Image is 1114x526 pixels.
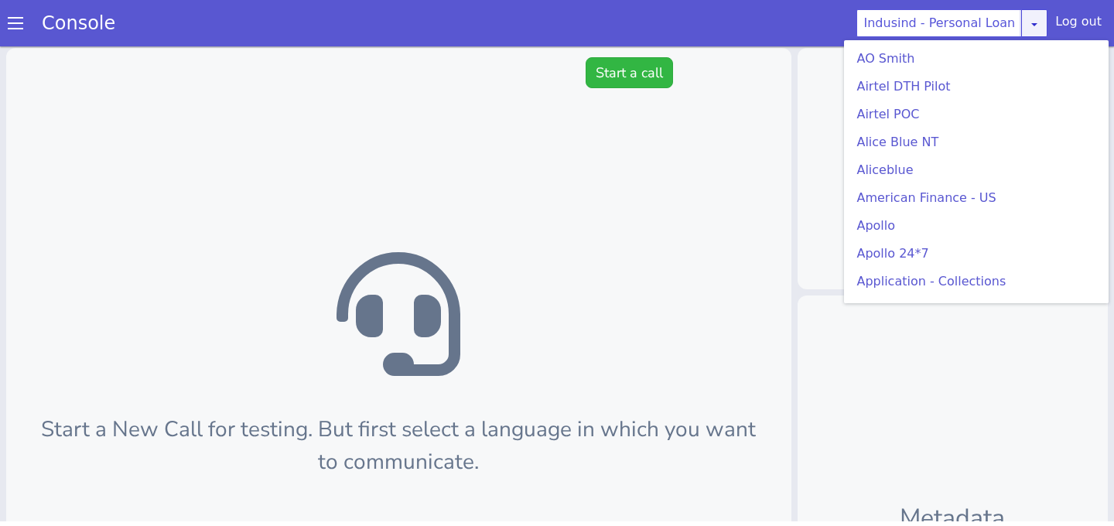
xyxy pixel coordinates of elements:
[853,161,1105,193] a: Aliceblue
[31,371,767,436] p: Start a New Call for testing. But first select a language in which you want to communicate.
[1061,22,1109,48] div: Log out
[822,458,1083,495] p: Metadata
[863,13,1029,46] button: Indusind - Personal Loan
[854,106,1107,138] a: Airtel POC
[850,244,1103,276] a: Apollo 24*7
[849,272,1102,304] a: Application - Collections
[856,50,1109,82] a: AO Smith
[855,78,1108,110] a: Airtel DTH Pilot
[851,217,1104,248] a: Apollo
[822,110,1083,147] p: Alternatives
[853,134,1106,166] a: Alice Blue NT
[852,189,1105,220] a: American Finance - US
[586,15,673,46] button: Start a call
